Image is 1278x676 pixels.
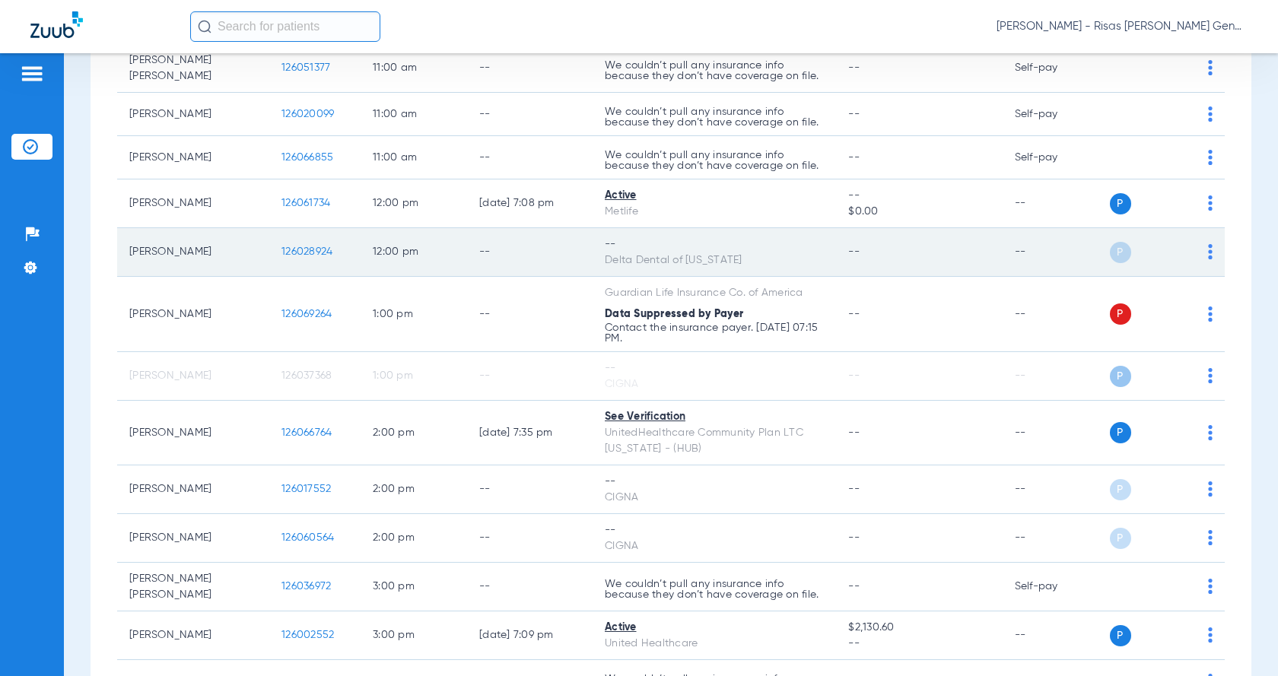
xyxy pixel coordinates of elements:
[117,611,269,660] td: [PERSON_NAME]
[1208,195,1213,211] img: group-dot-blue.svg
[1208,579,1213,594] img: group-dot-blue.svg
[1003,401,1105,465] td: --
[1110,242,1131,263] span: P
[848,427,860,438] span: --
[848,62,860,73] span: --
[281,246,332,257] span: 126028924
[361,179,467,228] td: 12:00 PM
[605,150,824,171] p: We couldn’t pull any insurance info because they don’t have coverage on file.
[848,109,860,119] span: --
[361,401,467,465] td: 2:00 PM
[281,484,331,494] span: 126017552
[1208,306,1213,322] img: group-dot-blue.svg
[605,620,824,636] div: Active
[1208,244,1213,259] img: group-dot-blue.svg
[1003,93,1105,136] td: Self-pay
[1003,514,1105,563] td: --
[605,376,824,392] div: CIGNA
[1110,422,1131,443] span: P
[467,93,593,136] td: --
[1110,193,1131,214] span: P
[605,322,824,344] p: Contact the insurance payer. [DATE] 07:15 PM.
[605,285,824,301] div: Guardian Life Insurance Co. of America
[1208,368,1213,383] img: group-dot-blue.svg
[1110,479,1131,500] span: P
[467,277,593,352] td: --
[1208,60,1213,75] img: group-dot-blue.svg
[605,409,824,425] div: See Verification
[361,352,467,401] td: 1:00 PM
[1003,611,1105,660] td: --
[361,563,467,611] td: 3:00 PM
[198,20,211,33] img: Search Icon
[361,611,467,660] td: 3:00 PM
[605,309,743,319] span: Data Suppressed by Payer
[117,228,269,277] td: [PERSON_NAME]
[467,179,593,228] td: [DATE] 7:08 PM
[361,514,467,563] td: 2:00 PM
[605,204,824,220] div: Metlife
[848,246,860,257] span: --
[605,252,824,268] div: Delta Dental of [US_STATE]
[1208,481,1213,497] img: group-dot-blue.svg
[467,136,593,179] td: --
[605,60,824,81] p: We couldn’t pull any insurance info because they don’t have coverage on file.
[605,474,824,490] div: --
[1202,603,1278,676] iframe: Chat Widget
[1003,179,1105,228] td: --
[361,228,467,277] td: 12:00 PM
[1003,136,1105,179] td: Self-pay
[848,581,860,592] span: --
[605,636,824,652] div: United Healthcare
[997,19,1248,34] span: [PERSON_NAME] - Risas [PERSON_NAME] General
[605,522,824,538] div: --
[20,65,44,83] img: hamburger-icon
[1003,277,1105,352] td: --
[281,62,330,73] span: 126051377
[281,152,333,163] span: 126066855
[361,465,467,514] td: 2:00 PM
[605,188,824,204] div: Active
[117,136,269,179] td: [PERSON_NAME]
[467,401,593,465] td: [DATE] 7:35 PM
[281,532,334,543] span: 126060564
[848,636,990,652] span: --
[361,277,467,352] td: 1:00 PM
[1208,425,1213,440] img: group-dot-blue.svg
[605,579,824,600] p: We couldn’t pull any insurance info because they don’t have coverage on file.
[30,11,83,38] img: Zuub Logo
[467,465,593,514] td: --
[190,11,380,42] input: Search for patients
[467,352,593,401] td: --
[848,188,990,204] span: --
[361,93,467,136] td: 11:00 AM
[281,427,332,438] span: 126066764
[1003,465,1105,514] td: --
[361,44,467,93] td: 11:00 AM
[605,236,824,252] div: --
[605,425,824,457] div: UnitedHealthcare Community Plan LTC [US_STATE] - (HUB)
[605,360,824,376] div: --
[467,563,593,611] td: --
[281,370,332,381] span: 126037368
[848,204,990,220] span: $0.00
[848,532,860,543] span: --
[605,106,824,128] p: We couldn’t pull any insurance info because they don’t have coverage on file.
[117,352,269,401] td: [PERSON_NAME]
[848,152,860,163] span: --
[1208,530,1213,545] img: group-dot-blue.svg
[361,136,467,179] td: 11:00 AM
[467,514,593,563] td: --
[117,465,269,514] td: [PERSON_NAME]
[1208,106,1213,122] img: group-dot-blue.svg
[848,309,860,319] span: --
[1003,352,1105,401] td: --
[467,228,593,277] td: --
[1003,44,1105,93] td: Self-pay
[605,538,824,554] div: CIGNA
[281,581,331,592] span: 126036972
[467,611,593,660] td: [DATE] 7:09 PM
[117,277,269,352] td: [PERSON_NAME]
[467,44,593,93] td: --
